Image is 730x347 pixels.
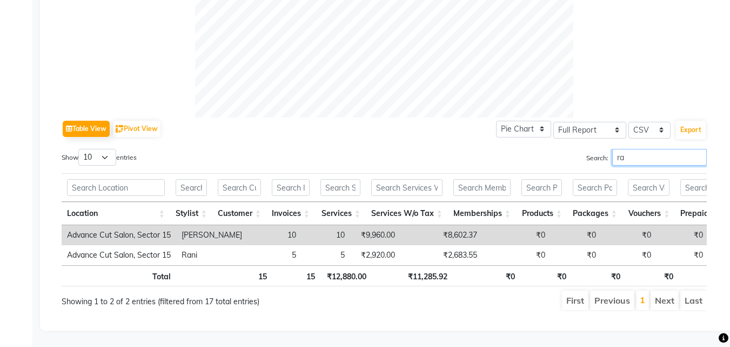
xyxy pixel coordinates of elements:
td: Advance Cut Salon, Sector 15 [62,225,176,245]
th: ₹0 [572,265,626,286]
button: Export [676,121,706,139]
td: Rani [176,245,247,265]
td: ₹0 [601,245,657,265]
input: Search Invoices [272,179,310,196]
input: Search Location [67,179,165,196]
td: ₹0 [551,225,601,245]
th: 15 [272,265,321,286]
th: ₹0 [520,265,572,286]
th: Memberships: activate to sort column ascending [448,202,516,225]
th: Location: activate to sort column ascending [62,202,170,225]
td: ₹0 [483,225,551,245]
button: Table View [63,121,110,137]
td: ₹0 [601,225,657,245]
div: Showing 1 to 2 of 2 entries (filtered from 17 total entries) [62,290,321,307]
td: ₹8,602.37 [400,225,483,245]
img: pivot.png [116,125,124,133]
th: ₹0 [626,265,678,286]
td: ₹0 [551,245,601,265]
td: Advance Cut Salon, Sector 15 [62,245,176,265]
label: Search: [586,149,707,166]
td: ₹0 [657,225,708,245]
a: 1 [640,294,645,305]
td: 10 [302,225,350,245]
th: Total [62,265,176,286]
td: 10 [247,225,302,245]
select: Showentries [78,149,116,166]
th: 15 [218,265,272,286]
input: Search Services W/o Tax [371,179,443,196]
td: ₹9,960.00 [350,225,400,245]
th: ₹0 [453,265,520,286]
td: 5 [247,245,302,265]
th: Packages: activate to sort column ascending [567,202,622,225]
th: Products: activate to sort column ascending [516,202,567,225]
label: Show entries [62,149,137,166]
td: ₹2,920.00 [350,245,400,265]
th: Services: activate to sort column ascending [315,202,366,225]
td: ₹2,683.55 [400,245,483,265]
th: Prepaid: activate to sort column ascending [675,202,723,225]
td: 5 [302,245,350,265]
input: Search Customer [218,179,261,196]
input: Search Products [521,179,562,196]
input: Search: [612,149,707,166]
th: ₹0 [679,265,726,286]
th: ₹12,880.00 [320,265,371,286]
button: Pivot View [113,121,160,137]
th: Stylist: activate to sort column ascending [170,202,212,225]
th: ₹11,285.92 [372,265,453,286]
td: [PERSON_NAME] [176,225,247,245]
input: Search Packages [573,179,617,196]
input: Search Vouchers [628,179,669,196]
td: ₹0 [483,245,551,265]
input: Search Stylist [176,179,207,196]
th: Customer: activate to sort column ascending [212,202,266,225]
th: Services W/o Tax: activate to sort column ascending [366,202,448,225]
input: Search Memberships [453,179,511,196]
input: Search Services [320,179,360,196]
td: ₹0 [657,245,708,265]
th: Vouchers: activate to sort column ascending [622,202,675,225]
th: Invoices: activate to sort column ascending [266,202,315,225]
input: Search Prepaid [680,179,718,196]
